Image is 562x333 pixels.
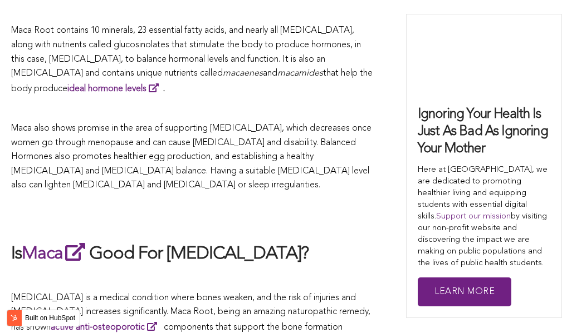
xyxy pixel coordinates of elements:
[21,311,80,325] label: Built on HubSpot
[11,124,372,190] span: Maca also shows promise in the area of supporting [MEDICAL_DATA], which decreases once women go t...
[223,69,263,78] span: macaenes
[263,69,277,78] span: and
[67,85,163,93] a: ideal hormone levels
[277,69,323,78] span: macamides
[11,69,373,93] span: that help the body produce
[11,241,373,266] h2: Is Good For [MEDICAL_DATA]?
[51,323,162,332] a: active anti-osteoporotic
[67,85,165,93] strong: .
[506,280,562,333] iframe: Chat Widget
[418,277,511,307] a: Learn More
[7,310,80,326] button: Built on HubSpot
[11,26,361,78] span: Maca Root contains 10 minerals, 23 essential fatty acids, and nearly all [MEDICAL_DATA], along wi...
[7,311,21,325] img: HubSpot sprocket logo
[22,245,89,263] a: Maca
